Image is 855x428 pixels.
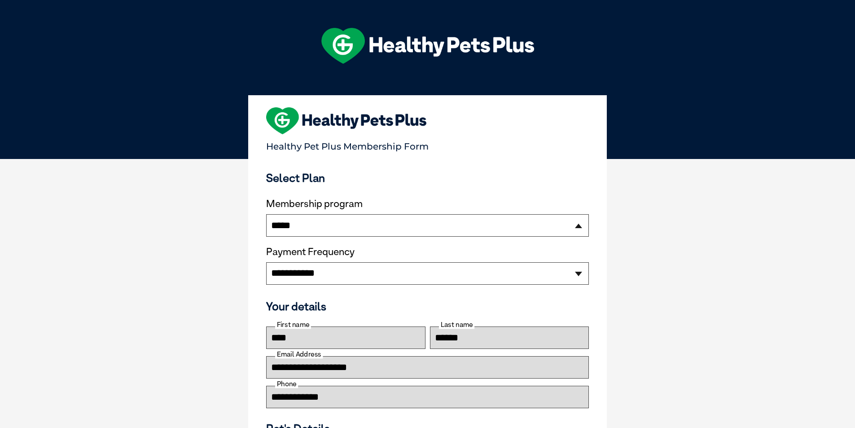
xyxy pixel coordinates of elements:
label: First name [275,321,311,329]
label: Email Address [275,350,323,358]
label: Phone [275,380,298,388]
img: hpp-logo-landscape-green-white.png [321,28,534,64]
img: heart-shape-hpp-logo-large.png [266,107,426,134]
h3: Select Plan [266,171,589,185]
h3: Your details [266,300,589,313]
label: Payment Frequency [266,246,355,258]
label: Last name [439,321,474,329]
label: Membership program [266,198,589,210]
p: Healthy Pet Plus Membership Form [266,137,589,152]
